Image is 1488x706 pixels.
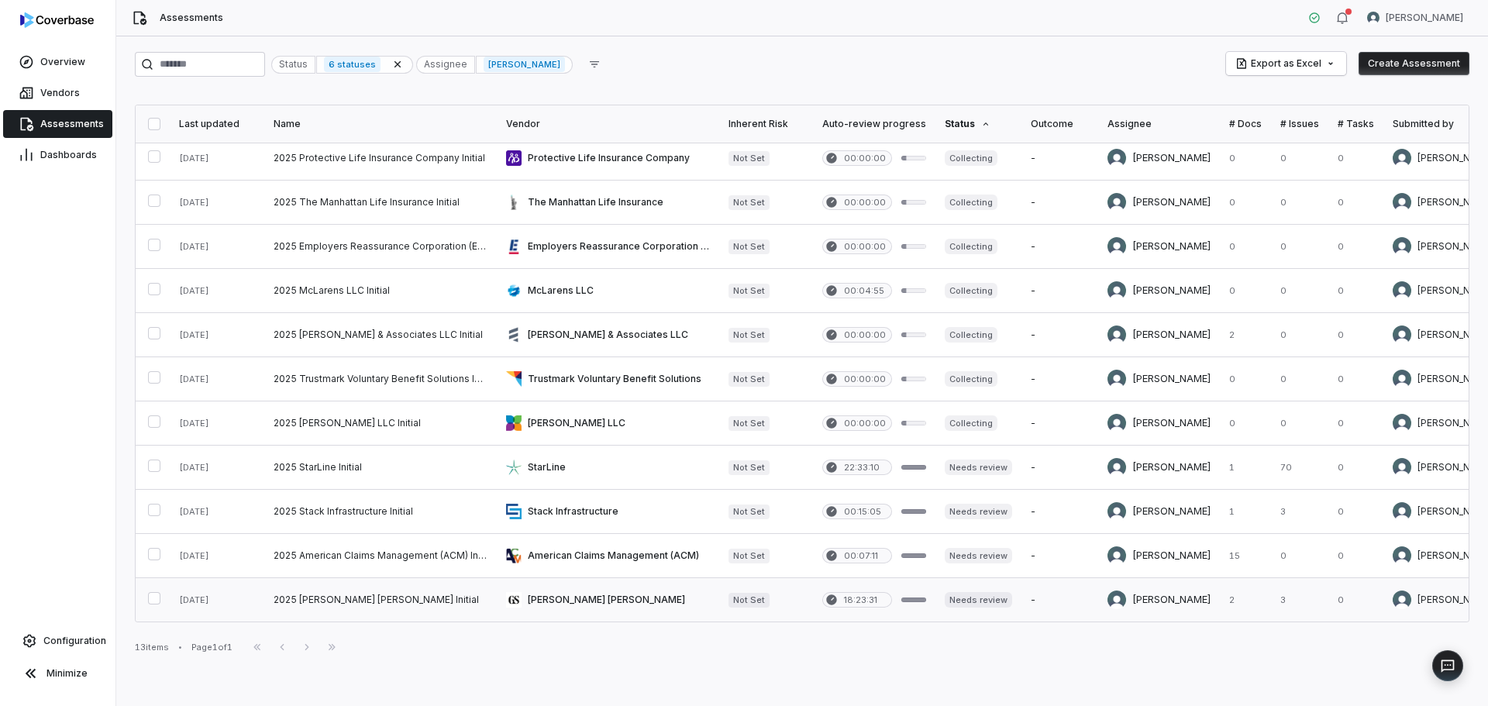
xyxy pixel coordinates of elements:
[1107,414,1126,432] img: Brittany Durbin avatar
[179,118,255,130] div: Last updated
[1393,458,1411,477] img: Brittany Durbin avatar
[1226,52,1346,75] button: Export as Excel
[1107,118,1211,130] div: Assignee
[1386,12,1463,24] span: [PERSON_NAME]
[1338,118,1374,130] div: # Tasks
[1107,458,1126,477] img: Brittany Durbin avatar
[1021,225,1098,269] td: -
[416,56,475,74] div: Assignee
[1107,591,1126,609] img: Brittany Durbin avatar
[1280,118,1319,130] div: # Issues
[3,79,112,107] a: Vendors
[945,118,1012,130] div: Status
[1021,136,1098,181] td: -
[1358,6,1472,29] button: Brittany Durbin avatar[PERSON_NAME]
[1021,269,1098,313] td: -
[20,12,94,28] img: Coverbase logo
[484,57,564,72] span: [PERSON_NAME]
[1107,237,1126,256] img: Brittany Durbin avatar
[46,667,88,680] span: Minimize
[324,57,381,72] span: 6 statuses
[135,642,169,653] div: 13 items
[178,642,182,653] div: •
[160,12,223,24] span: Assessments
[191,642,232,653] div: Page 1 of 1
[1107,370,1126,388] img: Brittany Durbin avatar
[1393,546,1411,565] img: Brittany Durbin avatar
[1107,502,1126,521] img: Brittany Durbin avatar
[40,118,104,130] span: Assessments
[476,56,572,74] div: [PERSON_NAME]
[1359,52,1469,75] button: Create Assessment
[1021,357,1098,401] td: -
[1107,546,1126,565] img: Brittany Durbin avatar
[822,118,926,130] div: Auto-review progress
[1107,149,1126,167] img: Brittany Durbin avatar
[1393,502,1411,521] img: Brittany Durbin avatar
[6,627,109,655] a: Configuration
[1107,325,1126,344] img: Brittany Durbin avatar
[1021,578,1098,622] td: -
[1393,370,1411,388] img: Brittany Durbin avatar
[1031,118,1089,130] div: Outcome
[1107,193,1126,212] img: Brittany Durbin avatar
[316,56,413,74] div: 6 statuses
[3,110,112,138] a: Assessments
[1393,591,1411,609] img: Brittany Durbin avatar
[40,56,85,68] span: Overview
[43,635,106,647] span: Configuration
[1367,12,1379,24] img: Brittany Durbin avatar
[3,141,112,169] a: Dashboards
[3,48,112,76] a: Overview
[6,658,109,689] button: Minimize
[1021,401,1098,446] td: -
[40,87,80,99] span: Vendors
[1021,534,1098,578] td: -
[271,56,315,74] div: Status
[1393,149,1411,167] img: Brittany Durbin avatar
[728,118,804,130] div: Inherent Risk
[1107,281,1126,300] img: Brittany Durbin avatar
[1393,193,1411,212] img: Brittany Durbin avatar
[1021,313,1098,357] td: -
[1393,414,1411,432] img: Brittany Durbin avatar
[274,118,487,130] div: Name
[1021,181,1098,225] td: -
[1229,118,1262,130] div: # Docs
[1393,237,1411,256] img: Brittany Durbin avatar
[1393,325,1411,344] img: Brittany Durbin avatar
[1021,446,1098,490] td: -
[1021,490,1098,534] td: -
[1393,281,1411,300] img: Brittany Durbin avatar
[506,118,710,130] div: Vendor
[40,149,97,161] span: Dashboards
